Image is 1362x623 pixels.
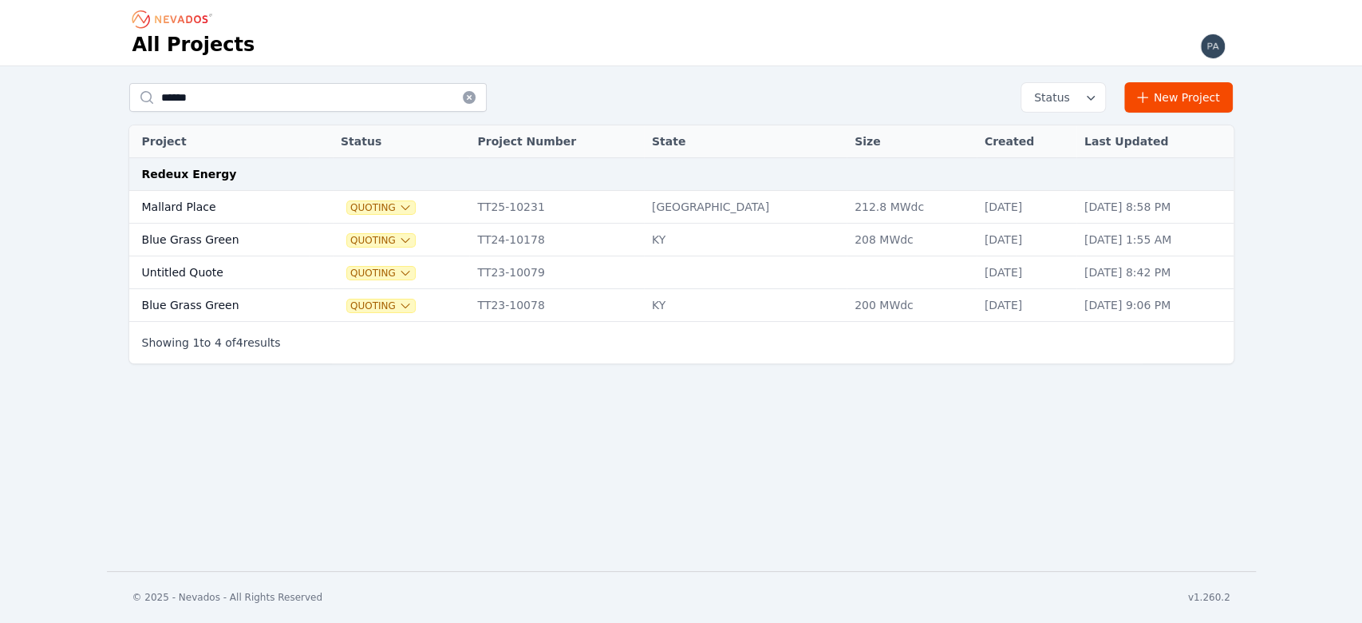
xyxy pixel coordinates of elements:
[132,32,255,58] h1: All Projects
[215,336,222,349] span: 4
[192,336,199,349] span: 1
[1028,89,1070,105] span: Status
[977,289,1076,322] td: [DATE]
[129,125,309,158] th: Project
[1076,224,1234,256] td: [DATE] 1:55 AM
[977,256,1076,289] td: [DATE]
[847,191,977,224] td: 212.8 MWdc
[142,335,281,351] p: Showing to of results
[469,224,643,256] td: TT24-10178
[132,591,323,604] div: © 2025 - Nevados - All Rights Reserved
[129,256,309,289] td: Untitled Quote
[469,289,643,322] td: TT23-10078
[847,289,977,322] td: 200 MWdc
[847,224,977,256] td: 208 MWdc
[1188,591,1230,604] div: v1.260.2
[977,125,1076,158] th: Created
[129,289,309,322] td: Blue Grass Green
[347,234,415,247] button: Quoting
[129,224,1234,256] tr: Blue Grass GreenQuotingTT24-10178KY208 MWdc[DATE][DATE] 1:55 AM
[347,300,415,312] button: Quoting
[236,336,243,349] span: 4
[129,256,1234,289] tr: Untitled QuoteQuotingTT23-10079[DATE][DATE] 8:42 PM
[469,125,643,158] th: Project Number
[977,191,1076,224] td: [DATE]
[1076,125,1234,158] th: Last Updated
[333,125,470,158] th: Status
[644,191,847,224] td: [GEOGRAPHIC_DATA]
[1021,83,1105,112] button: Status
[129,191,309,224] td: Mallard Place
[1076,191,1234,224] td: [DATE] 8:58 PM
[847,125,977,158] th: Size
[977,224,1076,256] td: [DATE]
[129,158,1234,191] td: Redeux Energy
[1124,82,1234,113] a: New Project
[1076,289,1234,322] td: [DATE] 9:06 PM
[469,191,643,224] td: TT25-10231
[644,224,847,256] td: KY
[129,191,1234,224] tr: Mallard PlaceQuotingTT25-10231[GEOGRAPHIC_DATA]212.8 MWdc[DATE][DATE] 8:58 PM
[1076,256,1234,289] td: [DATE] 8:42 PM
[129,289,1234,322] tr: Blue Grass GreenQuotingTT23-10078KY200 MWdc[DATE][DATE] 9:06 PM
[644,125,847,158] th: State
[469,256,643,289] td: TT23-10079
[1200,34,1226,59] img: paul.mcmillan@nevados.solar
[644,289,847,322] td: KY
[132,6,217,32] nav: Breadcrumb
[347,267,415,280] button: Quoting
[347,201,415,214] button: Quoting
[129,224,309,256] td: Blue Grass Green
